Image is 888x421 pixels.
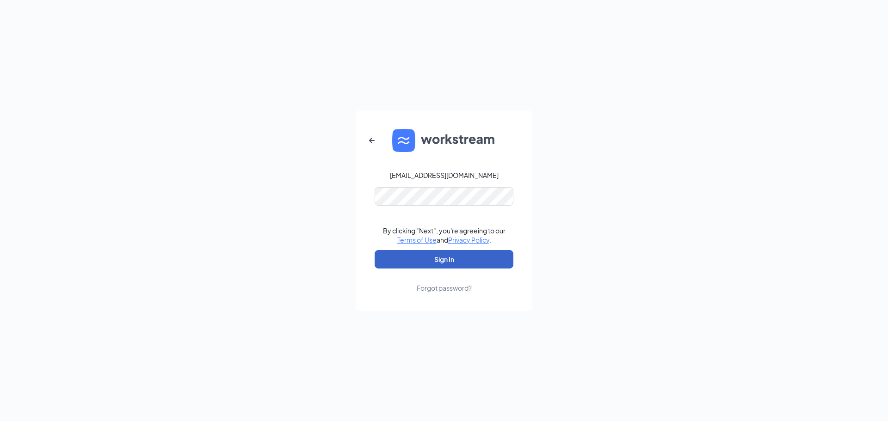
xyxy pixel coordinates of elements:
[383,226,506,244] div: By clicking "Next", you're agreeing to our and .
[392,129,496,152] img: WS logo and Workstream text
[448,236,489,244] a: Privacy Policy
[417,283,472,293] div: Forgot password?
[361,129,383,152] button: ArrowLeftNew
[397,236,437,244] a: Terms of Use
[366,135,377,146] svg: ArrowLeftNew
[375,250,513,268] button: Sign In
[390,171,499,180] div: [EMAIL_ADDRESS][DOMAIN_NAME]
[417,268,472,293] a: Forgot password?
